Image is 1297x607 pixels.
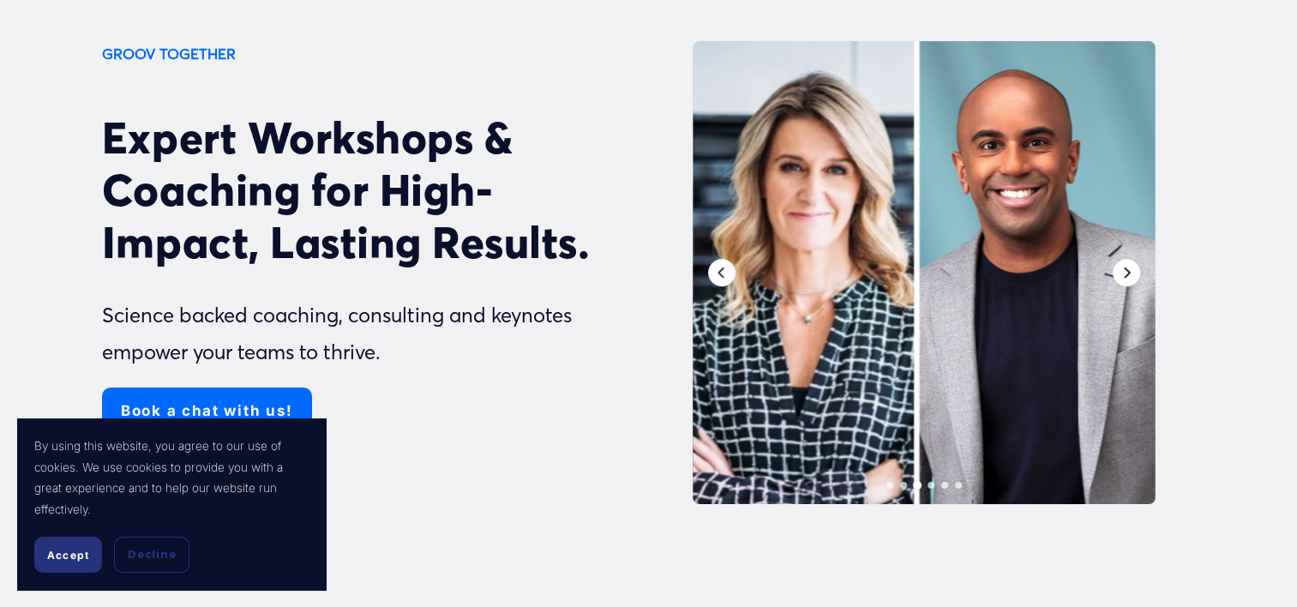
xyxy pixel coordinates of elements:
h2: Expert Workshops & Coaching for High-Impact, Lasting Results. [102,111,644,268]
a: Book a chat with us! [102,388,312,434]
button: Accept [34,537,102,573]
section: Cookie banner [17,418,326,590]
div: Previous [706,257,737,288]
div: Slide 7 of 7 [952,475,965,496]
span: Accept [47,549,89,562]
div: Slide 6 of 7 [938,475,952,496]
div: Slide 4 of 7 [909,472,926,498]
span: Decline [128,547,176,562]
p: By using this website, you agree to our use of cookies. We use cookies to provide you with a grea... [34,436,309,520]
p: Science backed coaching, consulting and keynotes empower your teams to thrive. [102,297,644,371]
div: Slide 2 of 7 [883,475,897,496]
div: Next [1111,257,1142,288]
strong: GROOV TOGETHER [102,45,236,63]
div: Slide 3 of 7 [897,475,910,496]
div: Slide 5 of 7 [924,475,938,496]
button: Decline [114,537,189,573]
